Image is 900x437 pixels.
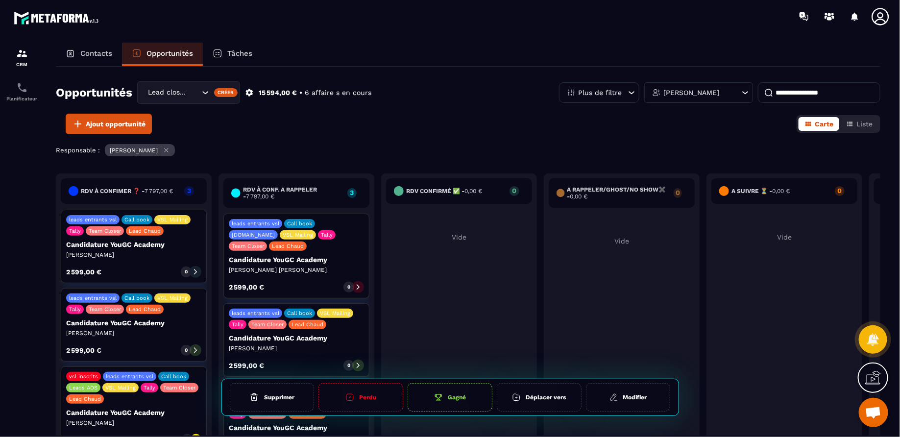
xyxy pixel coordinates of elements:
p: Candidature YouGC Academy [66,241,201,248]
p: Tally [232,321,243,328]
p: 2 599,00 € [229,362,264,369]
p: leads entrants vsl [106,373,153,380]
p: [PERSON_NAME] [110,147,158,154]
p: VSL Mailing [283,232,313,238]
button: Ajout opportunité [66,114,152,134]
p: Candidature YouGC Academy [229,256,364,264]
p: [DOMAIN_NAME] [232,232,275,238]
p: 15 594,00 € [259,88,297,97]
span: Liste [856,120,873,128]
p: 0 [347,284,350,291]
p: Call book [124,217,149,223]
p: 0 [347,362,350,369]
p: Team Closer [89,228,121,234]
p: Lead Chaud [129,228,161,234]
span: 7 797,00 € [246,193,274,200]
input: Search for option [190,87,199,98]
img: cup-gr.aac5f536.svg [434,393,443,402]
h6: Déplacer vers [526,394,566,401]
p: Responsable : [56,146,100,154]
p: Tally [321,232,333,238]
h6: Rdv confirmé ✅ - [406,188,482,194]
p: Candidature YouGC Academy [66,319,201,327]
h6: A SUIVRE ⏳ - [731,188,790,194]
p: Lead Chaud [129,306,161,313]
p: 2 599,00 € [66,268,101,275]
p: [PERSON_NAME] [66,329,201,337]
p: Candidature YouGC Academy [229,424,364,432]
span: 7 797,00 € [145,188,173,194]
button: Liste [840,117,878,131]
h6: A RAPPELER/GHOST/NO SHOW✖️ - [567,186,669,200]
div: Search for option [137,81,240,104]
p: 2 599,00 € [229,284,264,291]
a: schedulerschedulerPlanificateur [2,74,42,109]
img: scheduler [16,82,28,94]
h6: Supprimer [264,394,294,401]
a: Contacts [56,43,122,66]
p: Vide [386,233,532,241]
p: Candidature YouGC Academy [229,334,364,342]
p: 0 [185,268,188,275]
span: Lead closing [146,87,190,98]
p: leads entrants vsl [69,295,117,301]
p: Plus de filtre [578,89,622,96]
p: Planificateur [2,96,42,101]
p: leads entrants vsl [232,310,279,316]
button: Carte [799,117,839,131]
p: 0 [185,347,188,354]
p: Vide [711,233,857,241]
img: formation [16,48,28,59]
p: 0 [510,187,519,194]
img: logo [14,9,102,27]
h6: RDV à confimer ❓ - [81,188,173,194]
span: 0,00 € [772,188,790,194]
p: VSL Mailing [157,295,188,301]
p: Team Closer [232,243,264,249]
span: Carte [815,120,833,128]
p: Tally [69,306,81,313]
p: 2 599,00 € [66,347,101,354]
p: Lead Chaud [272,243,304,249]
p: VSL Mailing [157,217,188,223]
p: Tâches [227,49,252,58]
p: Team Closer [251,321,284,328]
p: [PERSON_NAME] [66,251,201,259]
span: 0,00 € [464,188,482,194]
span: Ajout opportunité [86,119,146,129]
p: 0 [835,187,845,194]
div: Ouvrir le chat [859,398,888,427]
p: Call book [161,373,186,380]
p: 6 affaire s en cours [305,88,371,97]
div: Créer [214,88,238,97]
p: Team Closer [89,306,121,313]
p: Opportunités [146,49,193,58]
p: Lead Chaud [292,321,323,328]
p: leads entrants vsl [69,217,117,223]
h6: RDV à conf. A RAPPELER - [243,186,343,200]
h6: Perdu [359,394,376,401]
p: Call book [124,295,149,301]
p: Vide [549,237,695,245]
p: 0 [674,189,682,196]
p: • [299,88,302,97]
p: [PERSON_NAME] [66,419,201,427]
p: Tally [69,228,81,234]
p: Contacts [80,49,112,58]
p: [PERSON_NAME] [663,89,719,96]
p: 3 [184,187,194,194]
p: leads entrants vsl [232,220,279,227]
p: CRM [2,62,42,67]
p: Call book [287,220,312,227]
p: [PERSON_NAME] [PERSON_NAME] [229,266,364,274]
p: 3 [347,189,357,196]
h6: Modifier [623,394,647,401]
h2: Opportunités [56,83,132,102]
p: VSL Mailing [320,310,350,316]
p: [PERSON_NAME] [229,344,364,352]
p: vsl inscrits [69,373,98,380]
span: 0,00 € [570,193,588,200]
h6: Gagné [448,394,466,401]
p: Call book [287,310,312,316]
a: Tâches [203,43,262,66]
